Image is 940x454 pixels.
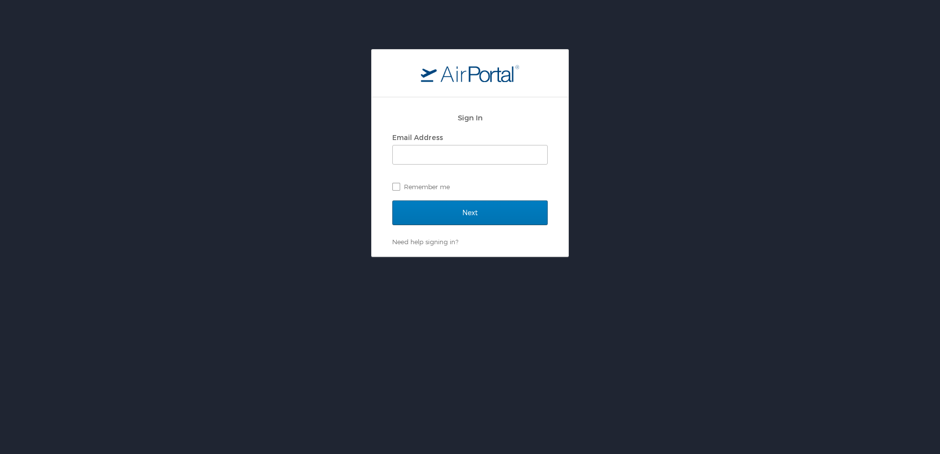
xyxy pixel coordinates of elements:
label: Email Address [392,133,443,142]
input: Next [392,200,548,225]
img: logo [421,64,519,82]
label: Remember me [392,179,548,194]
a: Need help signing in? [392,238,458,246]
h2: Sign In [392,112,548,123]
